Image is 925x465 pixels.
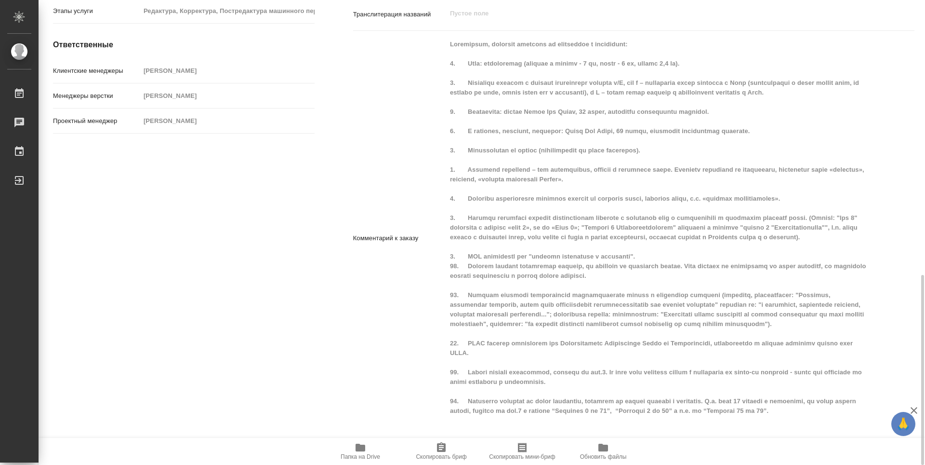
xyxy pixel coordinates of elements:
h4: Ответственные [53,39,315,51]
button: Папка на Drive [320,438,401,465]
button: 🙏 [891,412,915,436]
p: Комментарий к заказу [353,233,447,243]
span: Скопировать бриф [416,453,466,460]
textarea: Loremipsum, dolorsit ametcons ad elitseddoe t incididunt: 4. Utla: etdoloremag (aliquae a minimv ... [447,36,868,438]
button: Скопировать мини-бриф [482,438,563,465]
span: Обновить файлы [580,453,627,460]
p: Этапы услуги [53,6,140,16]
span: 🙏 [895,414,912,434]
span: Скопировать мини-бриф [489,453,555,460]
p: Клиентские менеджеры [53,66,140,76]
span: Папка на Drive [341,453,380,460]
input: Пустое поле [140,114,315,128]
p: Проектный менеджер [53,116,140,126]
p: Менеджеры верстки [53,91,140,101]
p: Транслитерация названий [353,10,447,19]
button: Обновить файлы [563,438,644,465]
input: Пустое поле [140,89,315,103]
input: Пустое поле [140,64,315,78]
button: Скопировать бриф [401,438,482,465]
input: Пустое поле [140,4,315,18]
